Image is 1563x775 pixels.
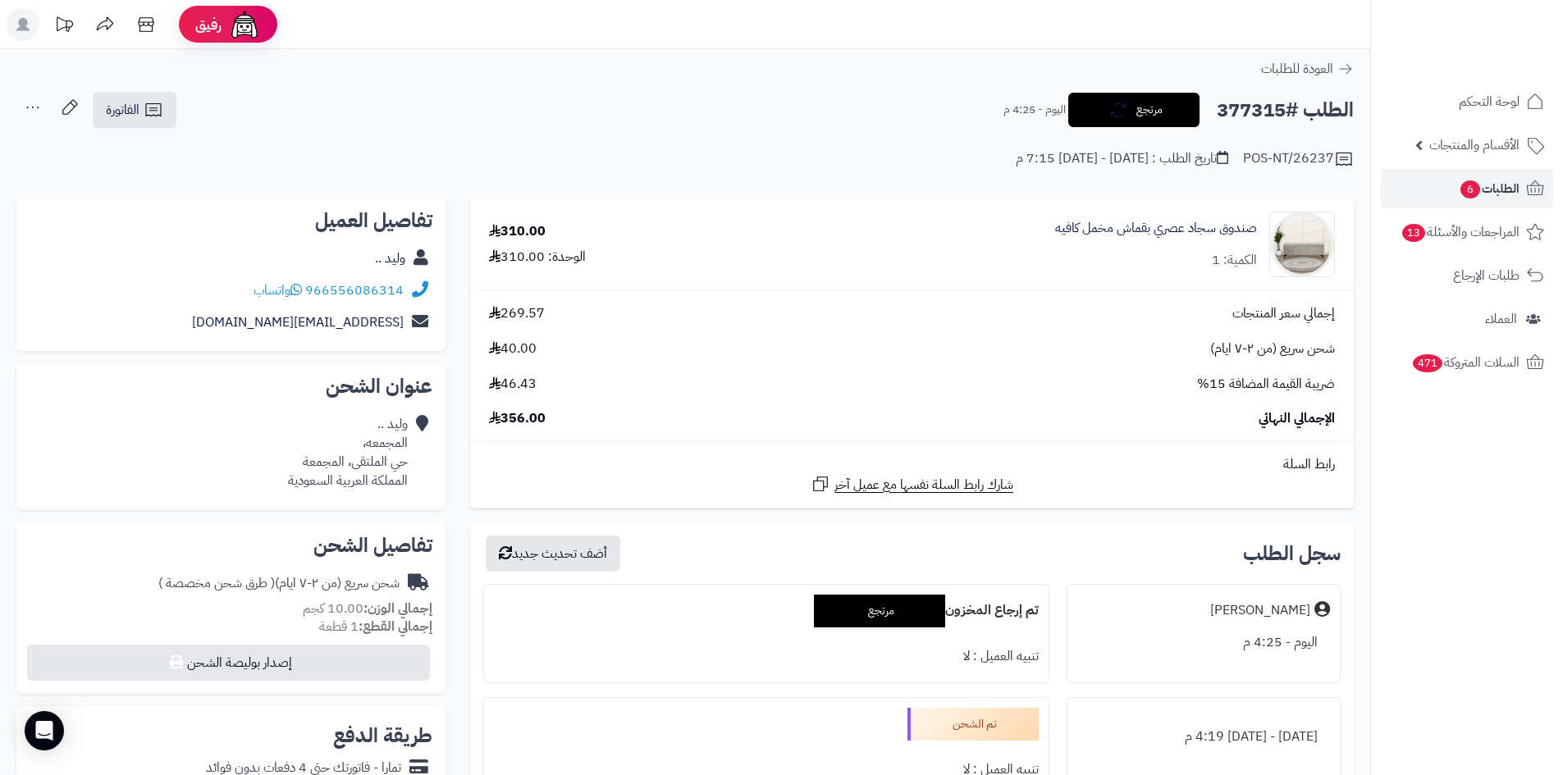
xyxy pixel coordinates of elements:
[1270,212,1334,277] img: 1753265718-1-90x90.jpg
[494,641,1038,672] div: تنبيه العميل : لا
[319,617,432,636] small: 1 قطعة
[305,280,404,300] a: 966556086314
[489,409,546,428] span: 356.00
[1381,343,1553,382] a: السلات المتروكة471
[30,376,432,396] h2: عنوان الشحن
[834,476,1013,495] span: شارك رابط السلة نفسها مع عميل آخر
[1381,256,1553,295] a: طلبات الإرجاع
[1381,169,1553,208] a: الطلبات6
[1413,354,1442,372] span: 471
[1381,299,1553,339] a: العملاء
[907,708,1039,741] div: تم الشحن
[1259,409,1335,428] span: الإجمالي النهائي
[486,536,620,572] button: أضف تحديث جديد
[489,248,586,267] div: الوحدة: 310.00
[945,600,1039,620] b: تم إرجاع المخزون
[158,574,400,593] div: شحن سريع (من ٢-٧ ايام)
[333,726,432,745] h2: طريقة الدفع
[1068,93,1200,127] button: مرتجع
[363,599,432,618] strong: إجمالي الوزن:
[477,455,1347,474] div: رابط السلة
[811,474,1013,495] a: شارك رابط السلة نفسها مع عميل آخر
[1197,375,1335,394] span: ضريبة القيمة المضافة 15%
[1261,59,1333,79] span: العودة للطلبات
[195,15,222,34] span: رفيق
[1077,721,1330,753] div: [DATE] - [DATE] 4:19 م
[1451,43,1547,78] img: logo-2.png
[254,280,302,300] a: واتساب
[1212,251,1257,270] div: الكمية: 1
[489,222,546,241] div: 310.00
[1381,82,1553,121] a: لوحة التحكم
[1381,212,1553,252] a: المراجعات والأسئلة13
[43,8,85,45] a: تحديثات المنصة
[375,248,405,268] a: وليد ..
[303,599,432,618] small: 10.00 كجم
[1243,544,1341,563] h3: سجل الطلب
[489,304,545,323] span: 269.57
[1077,627,1330,659] div: اليوم - 4:25 م
[359,617,432,636] strong: إجمالي القطع:
[1055,219,1257,238] a: صندوق سجاد عصري بقماش مخمل كافيه
[1402,224,1425,242] span: 13
[192,312,404,332] a: [EMAIL_ADDRESS][DOMAIN_NAME]
[1016,149,1228,168] div: تاريخ الطلب : [DATE] - [DATE] 7:15 م
[489,375,537,394] span: 46.43
[30,211,432,230] h2: تفاصيل العميل
[1460,180,1480,198] span: 6
[1453,264,1520,287] span: طلبات الإرجاع
[814,595,945,627] div: مرتجع
[1261,59,1354,79] a: العودة للطلبات
[1003,102,1066,118] small: اليوم - 4:25 م
[25,711,64,750] div: Open Intercom Messenger
[1485,308,1517,331] span: العملاء
[489,340,537,358] span: 40.00
[1429,134,1520,157] span: الأقسام والمنتجات
[288,415,408,490] div: وليد .. المجمعه، حي الملتقى، المجمعة المملكة العربية السعودية
[1243,149,1354,169] div: POS-NT/26237
[30,536,432,555] h2: تفاصيل الشحن
[228,8,261,41] img: ai-face.png
[1459,90,1520,113] span: لوحة التحكم
[1210,601,1310,620] div: [PERSON_NAME]
[1210,340,1335,358] span: شحن سريع (من ٢-٧ ايام)
[1217,93,1354,127] h2: الطلب #377315
[1459,177,1520,200] span: الطلبات
[158,573,275,593] span: ( طرق شحن مخصصة )
[93,92,176,128] a: الفاتورة
[106,100,139,120] span: الفاتورة
[27,645,430,681] button: إصدار بوليصة الشحن
[1411,351,1520,374] span: السلات المتروكة
[1232,304,1335,323] span: إجمالي سعر المنتجات
[1401,221,1520,244] span: المراجعات والأسئلة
